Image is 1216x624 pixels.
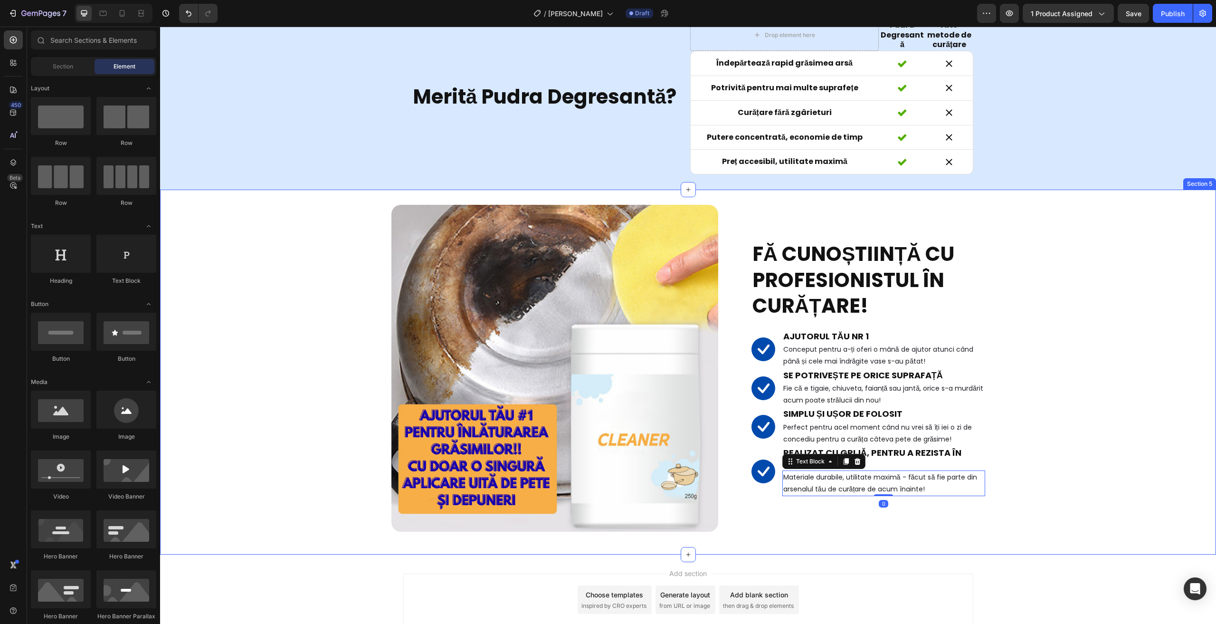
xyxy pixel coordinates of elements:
span: Toggle open [141,219,156,234]
button: Publish [1153,4,1193,23]
span: inspired by CRO experts [421,575,486,584]
img: check-circle-fill-svgrepo-com_100x.svg [591,311,615,335]
div: Undo/Redo [179,4,218,23]
span: 1 product assigned [1031,9,1092,19]
span: Toggle open [141,297,156,312]
img: check-circle-fill-svgrepo-com_100x.svg [591,433,615,457]
div: Section 5 [1025,153,1054,162]
p: Potrivită pentru mai multe suprafețe [532,57,718,67]
p: Conceput pentru a-ți oferi o mână de ajutor atunci când până și cele mai îndrăgite vase s-au pătat! [623,317,824,341]
div: Rich Text Editor. Editing area: main [622,355,825,381]
span: then drag & drop elements [563,575,634,584]
div: Hero Banner [31,552,91,561]
div: 450 [9,101,23,109]
div: Rich Text Editor. Editing area: main [622,316,825,342]
span: Save [1126,10,1141,18]
strong: REALIZAT CU GRIJĂ, PENTRU A REZISTA ÎN TIMP [623,420,801,443]
div: Open Intercom Messenger [1184,577,1206,600]
img: check-circle-fill-svgrepo-com_100x.svg [591,388,615,412]
input: Search Sections & Elements [31,30,156,49]
h2: FĂ CUNOȘTIINȚĂ CU PROFESIONISTUL ÎN CURĂȚARE! [591,214,825,294]
div: Row [96,139,156,147]
h2: Rich Text Editor. Editing area: main [531,25,719,49]
p: Materiale durabile, utilitate maximă - făcut să fie parte din arsenalul tău de curățare de acum î... [623,445,824,469]
button: 7 [4,4,71,23]
div: Hero Banner Parallax [96,612,156,621]
strong: SE POTRIVEȘTE PE ORICE SUPRAFAȚĂ [623,343,783,355]
span: from URL or image [499,575,550,584]
div: Row [31,199,91,207]
p: Perfect pentru acel moment când nu vrei să îți iei o zi de concediu pentru a curăța câteva pete d... [623,395,824,419]
strong: Merită Pudra Degresantă? [253,56,517,84]
h2: Rich Text Editor. Editing area: main [531,99,719,123]
div: Image [96,432,156,441]
h2: SIMPLU ȘI UȘOR DE FOLOSIT [622,381,825,394]
div: Text Block [634,431,666,439]
div: Hero Banner [31,612,91,621]
p: ⁠⁠⁠⁠⁠⁠⁠ [532,106,718,116]
div: Heading [31,277,91,285]
span: Text [31,222,43,230]
span: Element [114,62,135,71]
div: Publish [1161,9,1185,19]
iframe: Design area [160,27,1216,624]
span: Draft [635,9,649,18]
div: Button [31,355,91,363]
div: Beta [7,174,23,182]
div: Video [31,492,91,501]
div: Button [96,355,156,363]
span: Section [53,62,73,71]
p: 7 [62,8,66,19]
span: [PERSON_NAME] [548,9,603,19]
p: Curățare fără zgârieturi [532,81,718,91]
div: 0 [719,473,728,481]
p: Îndepărtează rapid grăsimea arsă [532,32,718,42]
div: Row [96,199,156,207]
span: Button [31,300,48,308]
h2: AJUTORUL TĂU NR 1 [622,303,825,316]
span: Toggle open [141,374,156,390]
div: Row [31,139,91,147]
span: Media [31,378,47,386]
p: Fie că e tigaie, chiuveta, faianță sau jantă, orice s-a murdărit acum poate strălucii din nou! [623,356,824,380]
strong: Putere concentrată, economie de timp [547,105,703,116]
div: Generate layout [500,563,550,573]
span: Toggle open [141,81,156,96]
span: / [544,9,546,19]
img: gempages_560749846105949269-79f3026d-4e09-4cbe-828a-0cafda24be14.png [231,178,558,505]
div: Add blank section [570,563,628,573]
div: Rich Text Editor. Editing area: main [622,394,825,420]
span: Layout [31,84,49,93]
div: Choose templates [426,563,483,573]
h2: Rich Text Editor. Editing area: main [243,57,526,85]
span: Add section [505,542,551,552]
h2: Preț accesibil, utilitate maximă [531,123,719,147]
div: Drop element here [605,5,655,12]
div: Video Banner [96,492,156,501]
h2: Rich Text Editor. Editing area: main [531,49,719,74]
p: ⁠⁠⁠⁠⁠⁠⁠ [244,58,525,84]
button: Save [1118,4,1149,23]
button: 1 product assigned [1023,4,1114,23]
img: check-circle-fill-svgrepo-com_100x.svg [591,350,615,374]
div: Hero Banner [96,552,156,561]
div: Image [31,432,91,441]
h2: Rich Text Editor. Editing area: main [531,74,719,98]
div: Text Block [96,277,156,285]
